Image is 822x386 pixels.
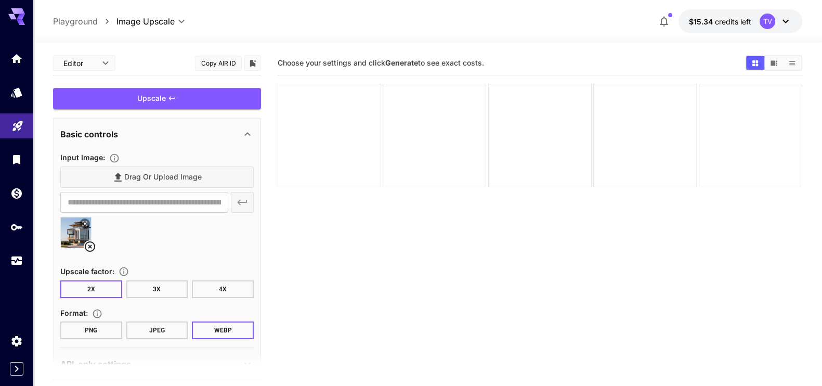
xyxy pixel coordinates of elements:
b: Generate [385,58,418,67]
span: Editor [63,58,96,69]
div: Usage [10,254,23,267]
div: Show images in grid viewShow images in video viewShow images in list view [745,55,802,71]
div: Wallet [10,187,23,200]
button: Show images in grid view [746,56,764,70]
button: Show images in list view [783,56,801,70]
button: Copy AIR ID [195,56,242,71]
button: Show images in video view [765,56,783,70]
nav: breadcrumb [53,15,116,28]
span: $15.34 [689,17,715,26]
button: Upscale [53,88,261,109]
button: WEBP [192,321,254,339]
button: 2X [60,280,122,298]
div: $15.33579 [689,16,751,27]
span: Format : [60,308,88,317]
button: 4X [192,280,254,298]
div: TV [760,14,775,29]
div: Settings [10,334,23,348]
a: Playground [53,15,98,28]
span: Image Upscale [116,15,175,28]
div: Basic controls [60,122,254,147]
button: Expand sidebar [10,362,23,376]
span: Input Image : [60,153,105,162]
div: Library [10,153,23,166]
button: Specifies the input image to be processed. [105,153,124,163]
button: Add to library [248,57,257,69]
button: $15.33579TV [679,9,802,33]
span: Choose your settings and click to see exact costs. [278,58,484,67]
div: API-only settings [60,352,254,377]
span: Upscale [137,92,166,105]
div: Home [10,52,23,65]
button: Choose the file format for the output image. [88,308,107,319]
button: JPEG [126,321,188,339]
p: Basic controls [60,128,118,140]
div: API Keys [10,221,23,234]
div: Playground [11,116,24,129]
span: Upscale factor : [60,267,114,276]
span: credits left [715,17,751,26]
div: Models [10,86,23,99]
button: Choose the level of upscaling to be performed on the image. [114,266,133,277]
button: 3X [126,280,188,298]
button: PNG [60,321,122,339]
